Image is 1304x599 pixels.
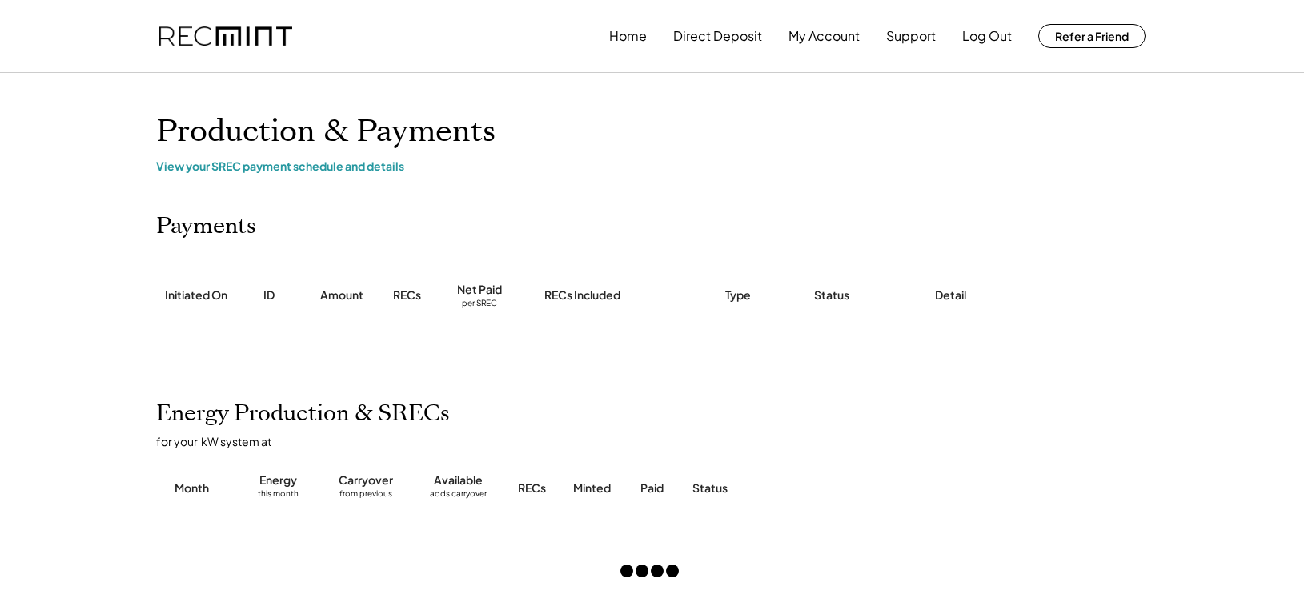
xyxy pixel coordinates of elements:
div: from previous [339,488,392,505]
div: Paid [640,480,664,496]
div: Carryover [339,472,393,488]
button: Home [609,20,647,52]
h2: Payments [156,213,256,240]
div: RECs [393,287,421,304]
div: RECs [518,480,546,496]
div: Available [434,472,483,488]
div: Month [175,480,209,496]
div: Amount [320,287,363,304]
div: for your kW system at [156,434,1165,448]
div: Minted [573,480,611,496]
div: View your SREC payment schedule and details [156,159,1149,173]
button: Direct Deposit [673,20,762,52]
button: Refer a Friend [1038,24,1146,48]
div: per SREC [462,298,497,310]
div: RECs Included [544,287,620,304]
h1: Production & Payments [156,113,1149,151]
div: Status [814,287,849,304]
div: this month [258,488,299,505]
div: Detail [935,287,966,304]
button: My Account [788,20,860,52]
button: Log Out [962,20,1012,52]
img: recmint-logotype%403x.png [159,26,292,46]
div: Status [692,480,965,496]
div: Net Paid [457,282,502,298]
div: ID [263,287,275,304]
div: adds carryover [430,488,487,505]
div: Initiated On [165,287,227,304]
h2: Energy Production & SRECs [156,400,450,428]
div: Energy [259,472,297,488]
button: Support [886,20,936,52]
div: Type [725,287,751,304]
